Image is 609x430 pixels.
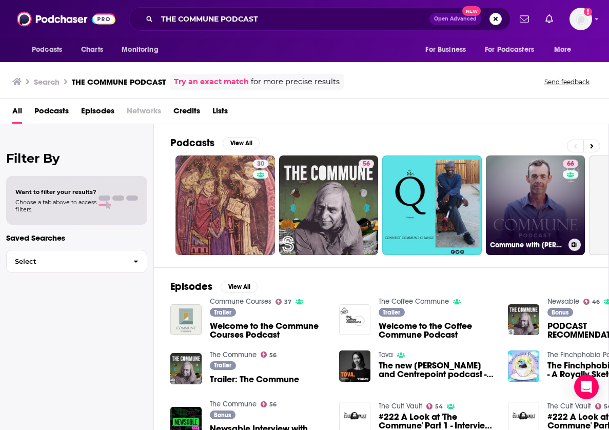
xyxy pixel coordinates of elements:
a: 46 [583,299,600,305]
span: Podcasts [32,43,62,57]
h3: THE COMMUNE PODCAST [72,77,166,87]
span: For Podcasters [485,43,534,57]
a: Newsable [547,297,579,306]
span: Welcome to the Commune Courses Podcast [210,322,327,339]
a: The Commune [210,400,257,408]
span: New [462,6,481,16]
button: Show profile menu [569,8,592,30]
a: Show notifications dropdown [541,10,557,28]
input: Search podcasts, credits, & more... [157,11,429,27]
a: All [12,103,22,124]
a: Try an exact match [174,76,249,88]
img: Podchaser - Follow, Share and Rate Podcasts [17,9,115,29]
img: Trailer: The Commune [170,353,202,384]
h2: Filter By [6,151,147,166]
h2: Podcasts [170,136,214,149]
span: Networks [127,103,161,124]
button: open menu [478,40,549,60]
span: 56 [269,402,277,407]
h3: Commune with [PERSON_NAME] [490,241,564,249]
span: Bonus [214,412,231,418]
img: The Finchphobia Podcast #4 - A Royally Sketchy "Commune" [508,350,539,382]
span: Logged in as AirwaveMedia [569,8,592,30]
button: open menu [25,40,75,60]
span: Monitoring [122,43,158,57]
span: Bonus [552,309,568,316]
h2: Episodes [170,280,212,293]
a: 54 [426,403,443,409]
a: Trailer: The Commune [210,375,299,384]
a: Charts [74,40,109,60]
svg: Add a profile image [584,8,592,16]
span: Want to filter your results? [15,188,96,196]
span: 56 [363,159,370,169]
a: The Coffee Commune [379,297,449,306]
button: Send feedback [541,77,593,86]
h3: Search [34,77,60,87]
span: 54 [435,404,443,409]
a: 66Commune with [PERSON_NAME] [486,155,585,255]
span: 56 [269,353,277,358]
img: The new Bert Potter and Centrepoint podcast - The Commune [339,350,370,382]
button: open menu [114,40,171,60]
span: Trailer [383,309,400,316]
a: Show notifications dropdown [516,10,533,28]
div: Search podcasts, credits, & more... [129,7,510,31]
a: #222 A Look at 'The Commune' Part 1 - Interview with Adam Dudding from Stuff Podcasts [379,413,496,430]
a: Welcome to the Coffee Commune Podcast [379,322,496,339]
a: The new Bert Potter and Centrepoint podcast - The Commune [379,361,496,379]
a: PodcastsView All [170,136,260,149]
span: Charts [81,43,103,57]
span: #222 A Look at 'The Commune' Part 1 - Interview with [PERSON_NAME] from Stuff Podcasts [379,413,496,430]
span: for more precise results [251,76,340,88]
img: PODCAST RECOMMENDATION: The Commune [508,304,539,336]
a: Podcasts [34,103,69,124]
span: 37 [284,300,291,304]
a: 56 [279,155,379,255]
span: 30 [257,159,264,169]
button: open menu [547,40,584,60]
a: 37 [276,299,292,305]
span: Trailer [214,309,231,316]
a: Lists [212,103,228,124]
img: User Profile [569,8,592,30]
span: More [554,43,572,57]
a: 56 [261,401,277,407]
button: View All [221,281,258,293]
p: Saved Searches [6,233,147,243]
span: Select [7,258,125,265]
a: The Commune [210,350,257,359]
a: Commune Courses [210,297,271,306]
a: 56 [261,351,277,358]
a: 66 [563,160,578,168]
button: Open AdvancedNew [429,13,481,25]
span: 66 [567,159,574,169]
span: Credits [173,103,200,124]
a: 56 [359,160,374,168]
a: 30 [253,160,268,168]
a: 30 [175,155,275,255]
img: Welcome to the Commune Courses Podcast [170,304,202,336]
span: Open Advanced [434,16,477,22]
a: EpisodesView All [170,280,258,293]
span: For Business [425,43,466,57]
a: Episodes [81,103,114,124]
span: Trailer [214,362,231,368]
a: The Cult Vault [379,402,422,411]
span: 46 [592,300,600,304]
img: Welcome to the Coffee Commune Podcast [339,304,370,336]
button: View All [223,137,260,149]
